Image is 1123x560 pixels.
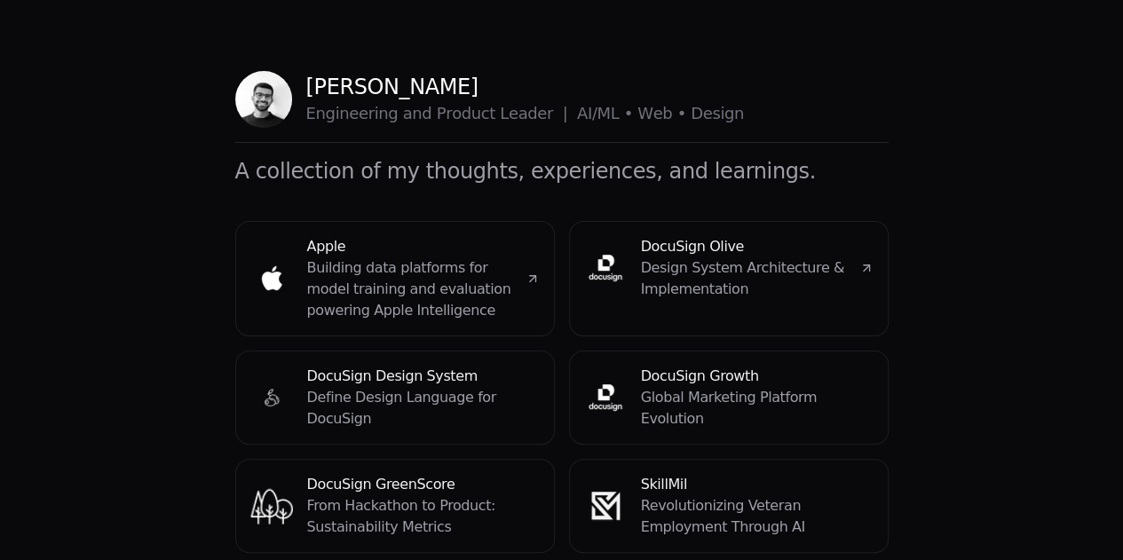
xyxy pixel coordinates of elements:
[307,366,540,387] h4: DocuSign Design System
[584,485,627,527] img: SkillMil logo
[592,101,597,126] span: /
[641,366,874,387] h4: DocuSign Growth
[641,495,874,538] p: Revolutionizing Veteran Employment Through AI
[336,101,340,126] span: i
[250,376,293,419] img: DocuSign Design System logo
[720,101,724,126] span: i
[403,101,413,126] span: a
[307,474,540,495] h4: DocuSign GreenScore
[734,101,744,126] span: n
[547,101,553,126] span: r
[250,257,293,300] img: Apple logo
[637,101,652,126] span: W
[563,101,568,126] span: |
[235,459,555,553] a: DocuSign GreenScore logoDocuSign GreenScoreFrom Hackathon to Product: Sustainability Metrics
[235,157,889,185] h1: A collection of my thoughts, experiences, and learnings.
[677,101,686,126] span: •
[437,101,446,126] span: P
[500,101,509,126] span: L
[306,101,316,126] span: E
[359,101,368,126] span: e
[412,101,422,126] span: n
[527,101,537,126] span: d
[724,101,734,126] span: g
[537,101,547,126] span: e
[307,236,511,257] h4: Apple
[652,101,662,126] span: e
[388,101,398,126] span: g
[422,101,431,126] span: d
[489,101,495,126] span: t
[452,101,462,126] span: o
[375,101,379,126] span: i
[481,101,490,126] span: c
[471,101,481,126] span: u
[662,101,672,126] span: b
[611,101,620,126] span: L
[584,247,627,289] img: DocuSign Olive logo
[509,101,518,126] span: e
[584,376,627,419] img: DocuSign Growth logo
[569,459,889,553] a: SkillMil logoSkillMilRevolutionizing Veteran Employment Through AI
[235,221,555,336] a: Apple logoAppleBuilding data platforms for model training and evaluation powering Apple Intelligence
[641,387,874,430] p: Global Marketing Platform Evolution
[307,495,540,538] p: From Hackathon to Product: Sustainability Metrics
[569,221,889,336] a: DocuSign Olive logoDocuSign OliveDesign System Architecture & Implementation
[641,257,845,300] p: Design System Architecture & Implementation
[518,101,528,126] span: a
[235,71,292,128] img: Profile picture
[712,101,720,126] span: s
[349,101,359,126] span: e
[378,101,388,126] span: n
[339,101,349,126] span: n
[624,101,633,126] span: •
[703,101,713,126] span: e
[569,351,889,445] a: DocuSign Growth logoDocuSign GrowthGlobal Marketing Platform Evolution
[368,101,375,126] span: r
[326,101,336,126] span: g
[691,101,702,126] span: D
[577,101,588,126] span: A
[235,351,555,445] a: DocuSign Design System logoDocuSign Design SystemDefine Design Language for DocuSign
[641,474,874,495] h4: SkillMil
[307,257,511,321] p: Building data platforms for model training and evaluation powering Apple Intelligence
[597,101,610,126] span: M
[250,485,293,527] img: DocuSign GreenScore logo
[306,73,744,101] p: [PERSON_NAME]
[315,101,325,126] span: n
[307,387,540,430] p: Define Design Language for DocuSign
[446,101,452,126] span: r
[588,101,592,126] span: I
[462,101,471,126] span: d
[235,71,744,128] a: Profile picture[PERSON_NAME]
[641,236,845,257] h4: DocuSign Olive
